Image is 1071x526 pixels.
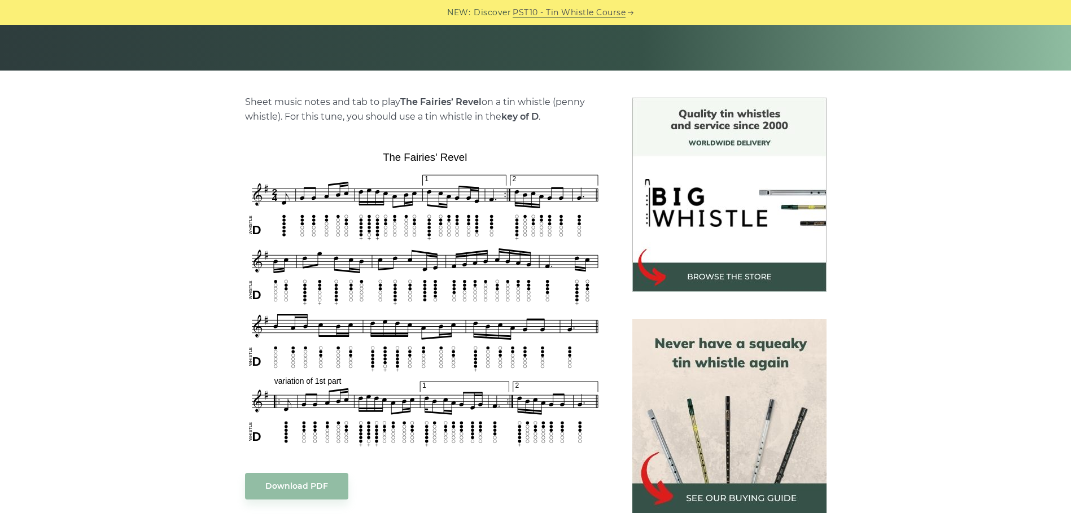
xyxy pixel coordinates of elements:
[632,98,827,292] img: BigWhistle Tin Whistle Store
[400,97,482,107] strong: The Fairies’ Revel
[513,6,626,19] a: PST10 - Tin Whistle Course
[447,6,470,19] span: NEW:
[632,319,827,513] img: tin whistle buying guide
[474,6,511,19] span: Discover
[501,111,539,122] strong: key of D
[245,147,605,450] img: The Fairies' Revel Tin Whistle Tabs & Sheet Music
[245,473,348,499] a: Download PDF
[245,95,605,124] p: Sheet music notes and tab to play on a tin whistle (penny whistle). For this tune, you should use...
